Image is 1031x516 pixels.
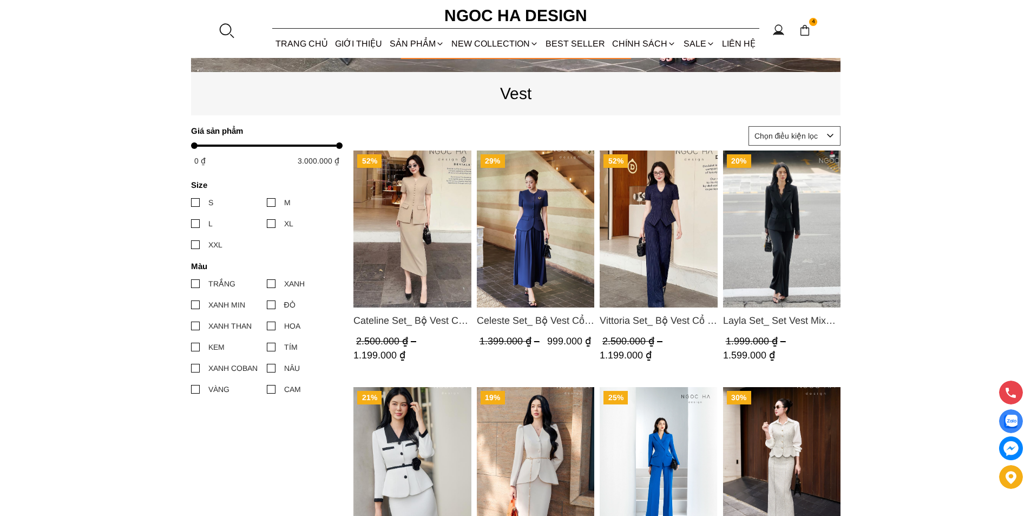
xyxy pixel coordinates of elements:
[332,29,386,58] a: GIỚI THIỆU
[448,29,542,58] a: NEW COLLECTION
[208,299,245,311] div: XANH MIN
[476,313,594,328] a: Link to Celeste Set_ Bộ Vest Cổ Tròn Chân Váy Nhún Xòe Màu Xanh Bò BJ142
[284,197,291,208] div: M
[353,151,471,308] a: Product image - Cateline Set_ Bộ Vest Cổ V Đính Cúc Nhí Chân Váy Bút Chì BJ127
[284,341,298,353] div: TÍM
[272,29,332,58] a: TRANG CHỦ
[208,239,222,251] div: XXL
[353,313,471,328] a: Link to Cateline Set_ Bộ Vest Cổ V Đính Cúc Nhí Chân Váy Bút Chì BJ127
[208,278,235,290] div: TRẮNG
[353,350,405,361] span: 1.199.000 ₫
[356,336,419,347] span: 2.500.000 ₫
[353,313,471,328] span: Cateline Set_ Bộ Vest Cổ V Đính Cúc Nhí Chân Váy Bút Chì BJ127
[542,29,609,58] a: BEST SELLER
[208,383,229,395] div: VÀNG
[723,313,840,328] a: Link to Layla Set_ Set Vest Mix Ren Đen Quần Suông BQ-06
[208,362,258,374] div: XANH COBAN
[600,313,718,328] a: Link to Vittoria Set_ Bộ Vest Cổ V Quần Suông Kẻ Sọc BQ013
[298,156,339,165] span: 3.000.000 ₫
[799,24,811,36] img: img-CART-ICON-ksit0nf1
[999,409,1023,433] a: Display image
[284,299,295,311] div: ĐỎ
[609,29,680,58] div: Chính sách
[600,151,718,308] a: Product image - Vittoria Set_ Bộ Vest Cổ V Quần Suông Kẻ Sọc BQ013
[284,218,293,230] div: XL
[680,29,718,58] a: SALE
[208,218,213,230] div: L
[725,336,788,347] span: 1.999.000 ₫
[386,29,448,58] div: SẢN PHẨM
[194,156,206,165] span: 0 ₫
[723,313,840,328] span: Layla Set_ Set Vest Mix Ren Đen Quần Suông BQ-06
[723,151,840,308] img: Layla Set_ Set Vest Mix Ren Đen Quần Suông BQ-06
[723,350,774,361] span: 1.599.000 ₫
[476,151,594,308] a: Product image - Celeste Set_ Bộ Vest Cổ Tròn Chân Váy Nhún Xòe Màu Xanh Bò BJ142
[476,313,594,328] span: Celeste Set_ Bộ Vest Cổ Tròn Chân Váy Nhún Xòe Màu Xanh Bò BJ142
[284,362,300,374] div: NÂU
[208,341,225,353] div: KEM
[208,320,252,332] div: XANH THAN
[476,151,594,308] img: Celeste Set_ Bộ Vest Cổ Tròn Chân Váy Nhún Xòe Màu Xanh Bò BJ142
[600,151,718,308] img: Vittoria Set_ Bộ Vest Cổ V Quần Suông Kẻ Sọc BQ013
[718,29,759,58] a: LIÊN HỆ
[723,151,840,308] a: Product image - Layla Set_ Set Vest Mix Ren Đen Quần Suông BQ-06
[208,197,213,208] div: S
[353,151,471,308] img: Cateline Set_ Bộ Vest Cổ V Đính Cúc Nhí Chân Váy Bút Chì BJ127
[809,18,818,27] span: 4
[191,126,336,135] h4: Giá sản phẩm
[191,81,840,106] p: Vest
[191,262,336,271] h4: Màu
[600,350,652,361] span: 1.199.000 ₫
[1004,415,1017,428] img: Display image
[191,180,336,190] h4: Size
[284,320,300,332] div: HOA
[999,436,1023,460] a: messenger
[602,336,665,347] span: 2.500.000 ₫
[435,3,597,29] a: Ngoc Ha Design
[600,313,718,328] span: Vittoria Set_ Bộ Vest Cổ V Quần Suông Kẻ Sọc BQ013
[479,336,542,347] span: 1.399.000 ₫
[547,336,590,347] span: 999.000 ₫
[284,383,301,395] div: CAM
[284,278,305,290] div: XANH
